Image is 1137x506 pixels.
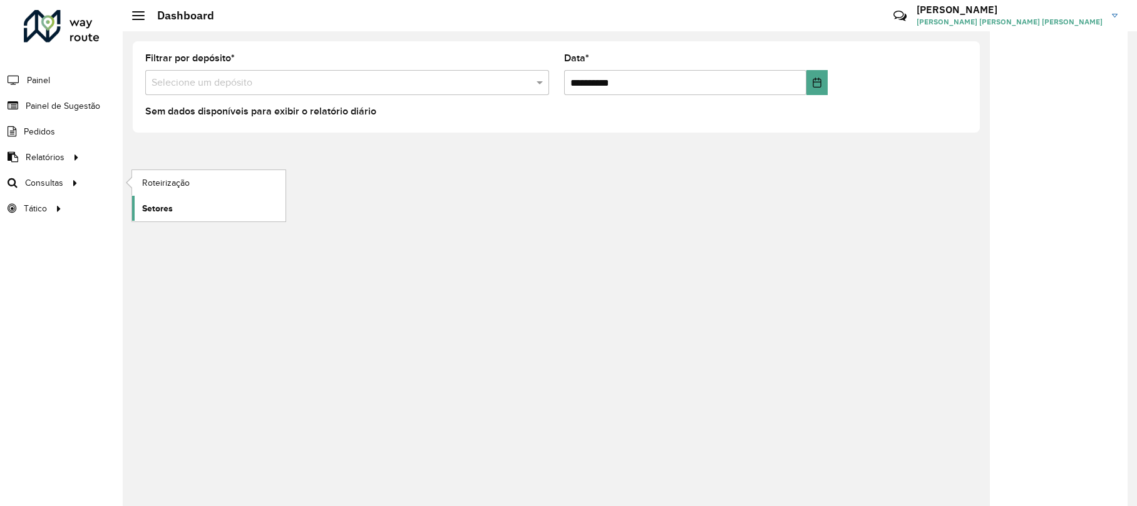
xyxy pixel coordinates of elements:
h3: [PERSON_NAME] [917,4,1103,16]
span: Setores [142,202,173,215]
label: Data [564,51,589,66]
span: Painel [27,74,50,87]
label: Filtrar por depósito [145,51,235,66]
a: Contato Rápido [887,3,913,29]
span: Tático [24,202,47,215]
label: Sem dados disponíveis para exibir o relatório diário [145,104,376,119]
span: Painel de Sugestão [26,99,100,113]
span: Roteirização [142,176,190,190]
span: Consultas [25,176,63,190]
span: Relatórios [26,151,64,164]
a: Roteirização [132,170,286,195]
span: [PERSON_NAME] [PERSON_NAME] [PERSON_NAME] [917,16,1103,28]
h2: Dashboard [145,9,214,23]
span: Pedidos [24,125,55,138]
button: Choose Date [806,70,828,95]
a: Setores [132,196,286,221]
